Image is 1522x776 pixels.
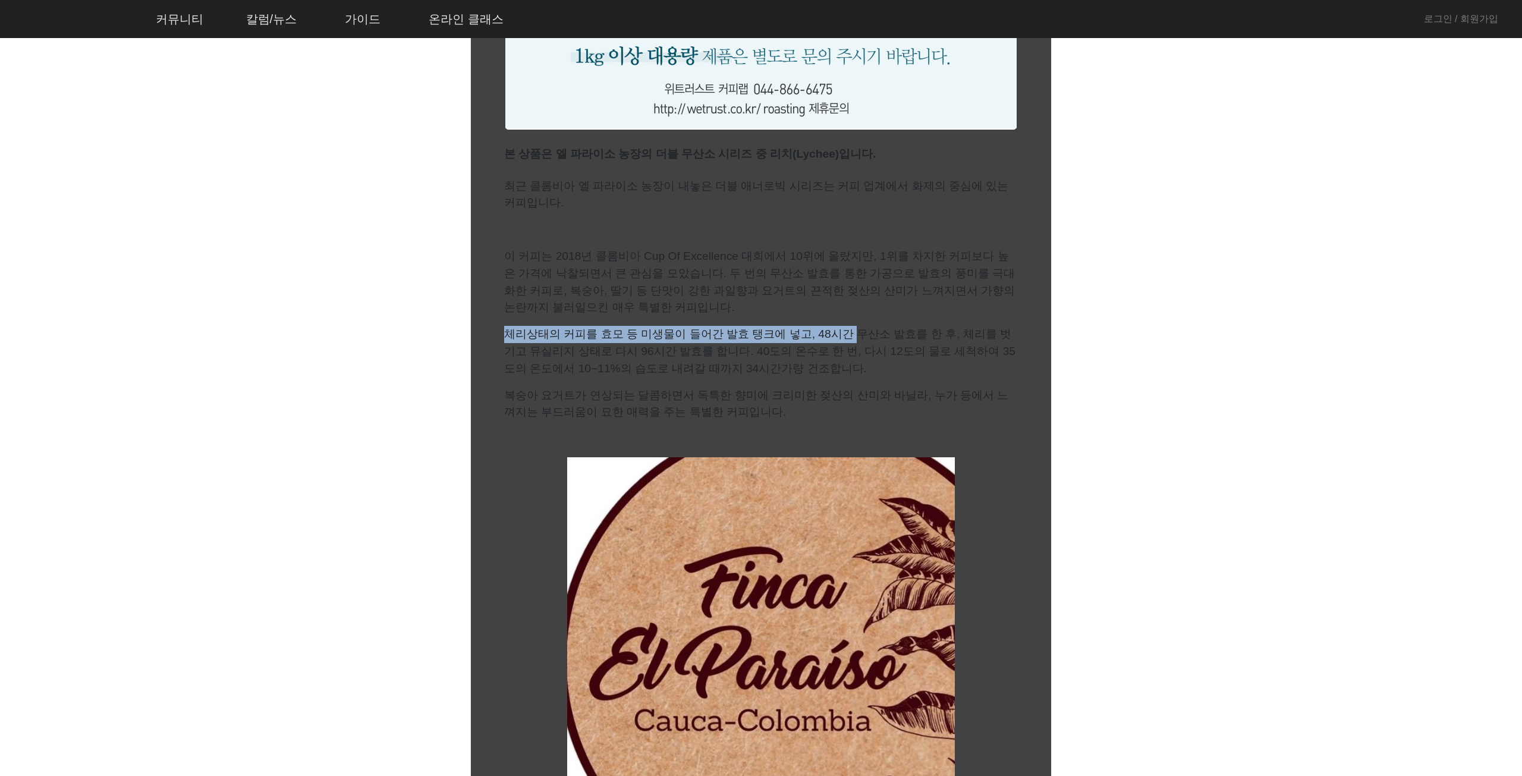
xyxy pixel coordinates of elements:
p: 이 커피는 2018년 콜롬비아 Cup Of Excellence 대회에서 10위에 올랐지만, 1위를 차지한 커피보다 높은 가격에 낙찰되면서 큰 관심을 모았습니다. 두 번의 무산... [504,248,1018,316]
a: 대화 [78,377,153,407]
strong: 본 상품은 엘 파라이소 농장의 더블 무산소 시리즈 중 [504,147,767,160]
span: 홈 [37,395,45,404]
p: ​ [504,431,1018,448]
p: 체리상태의 커피를 효모 등 미생물이 들어간 발효 탱크에 넣고, 48시간 무산소 발효를 한 후, 체리를 벗기고 뮤실리지 상태로 다시 96시간 발효를 합니다. 40도의 온수로 한... [504,326,1018,377]
p: 최근 콜롬비아 엘 파라이소 농장이 내놓은 더블 애너로빅 시리즈는 커피 업계에서 화제의 중심에 있는 커피입니다. [504,178,1018,212]
a: 로그인 / 회원가입 [1424,12,1498,26]
span: 설정 [184,395,198,404]
a: 가이드 [335,3,390,35]
strong: 입니다. [839,147,876,160]
span: 대화 [109,395,123,405]
img: logo [10,9,134,30]
a: 홈 [4,377,78,407]
a: 온라인 클래스 [419,3,513,35]
a: 설정 [153,377,228,407]
p: ​ [504,221,1018,238]
a: 커뮤니티 [146,3,213,35]
p: 복숭아 요거트가 연상되는 달콤하면서 독특한 향미에 크리미한 젖산의 산미와 바닐라, 누가 등에서 느껴지는 부드러움이 묘한 매력을 주는 특별한 커피입니다. [504,387,1018,422]
strong: 리치(Lychee) [770,147,839,160]
a: 칼럼/뉴스 [237,3,307,35]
